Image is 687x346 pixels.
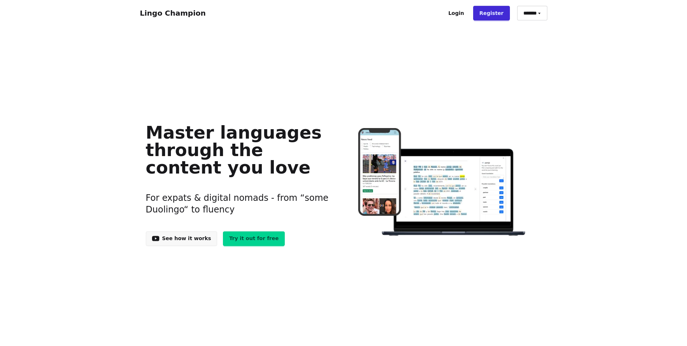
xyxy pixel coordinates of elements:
a: Login [442,6,470,20]
a: Lingo Champion [140,9,206,17]
a: See how it works [146,231,217,246]
a: Register [473,6,510,20]
a: Try it out for free [223,231,285,246]
h3: For expats & digital nomads - from “some Duolingo“ to fluency [146,183,332,224]
h1: Master languages through the content you love [146,124,332,176]
img: Learn languages online [344,128,541,237]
